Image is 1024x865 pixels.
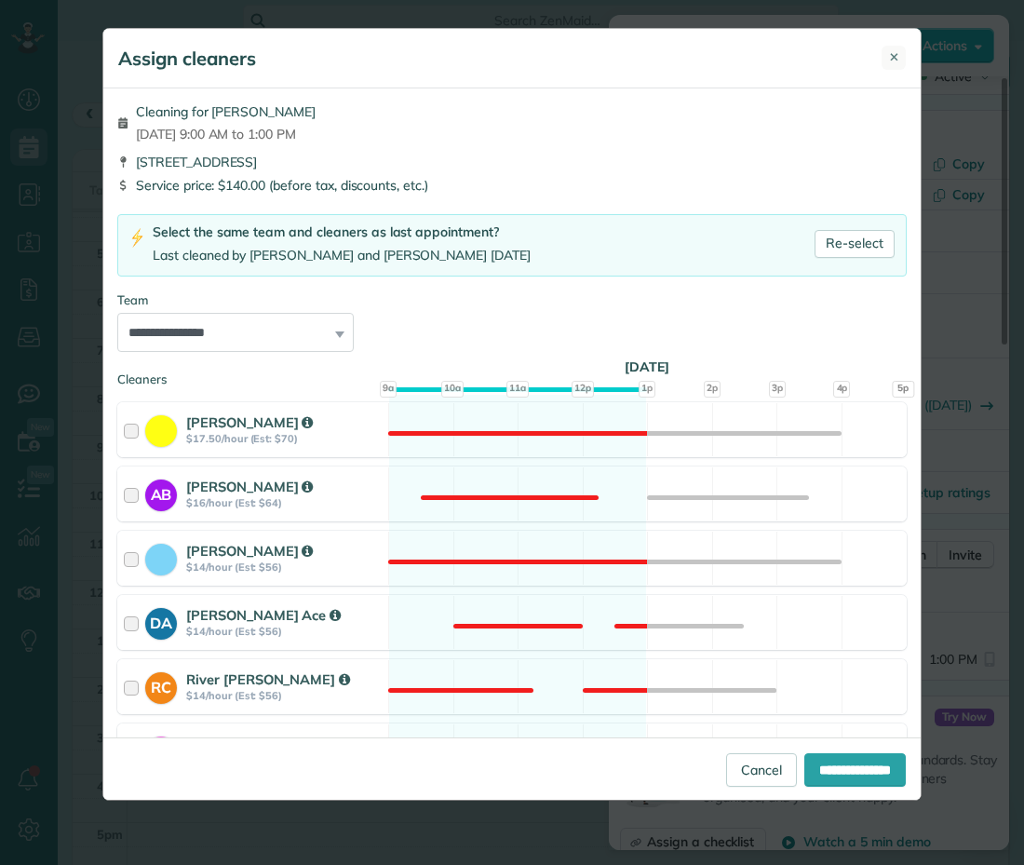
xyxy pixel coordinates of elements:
div: Service price: $140.00 (before tax, discounts, etc.) [117,176,907,195]
div: [STREET_ADDRESS] [117,153,907,171]
strong: [PERSON_NAME] [186,413,313,431]
strong: $14/hour (Est: $56) [186,625,383,638]
div: Team [117,291,907,309]
a: Cancel [726,753,797,787]
strong: $16/hour (Est: $64) [186,496,383,509]
strong: DA [145,608,177,634]
strong: AB [145,480,177,506]
strong: [PERSON_NAME] [186,478,313,495]
img: lightning-bolt-icon-94e5364df696ac2de96d3a42b8a9ff6ba979493684c50e6bbbcda72601fa0d29.png [129,228,145,248]
h5: Assign cleaners [118,46,256,72]
strong: $14/hour (Est: $56) [186,689,383,702]
strong: $17.50/hour (Est: $70) [186,432,383,445]
span: ✕ [889,48,899,66]
strong: RC [145,672,177,698]
strong: [PERSON_NAME] [186,542,313,560]
strong: [PERSON_NAME] [186,735,313,752]
div: Cleaners [117,371,907,376]
div: Select the same team and cleaners as last appointment? [153,223,531,242]
span: [DATE] 9:00 AM to 1:00 PM [136,125,316,143]
strong: River [PERSON_NAME] [186,670,350,688]
strong: $14/hour (Est: $56) [186,561,383,574]
div: Last cleaned by [PERSON_NAME] and [PERSON_NAME] [DATE] [153,246,531,265]
strong: [PERSON_NAME] Ace [186,606,341,624]
a: Re-select [815,230,895,258]
span: Cleaning for [PERSON_NAME] [136,102,316,121]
